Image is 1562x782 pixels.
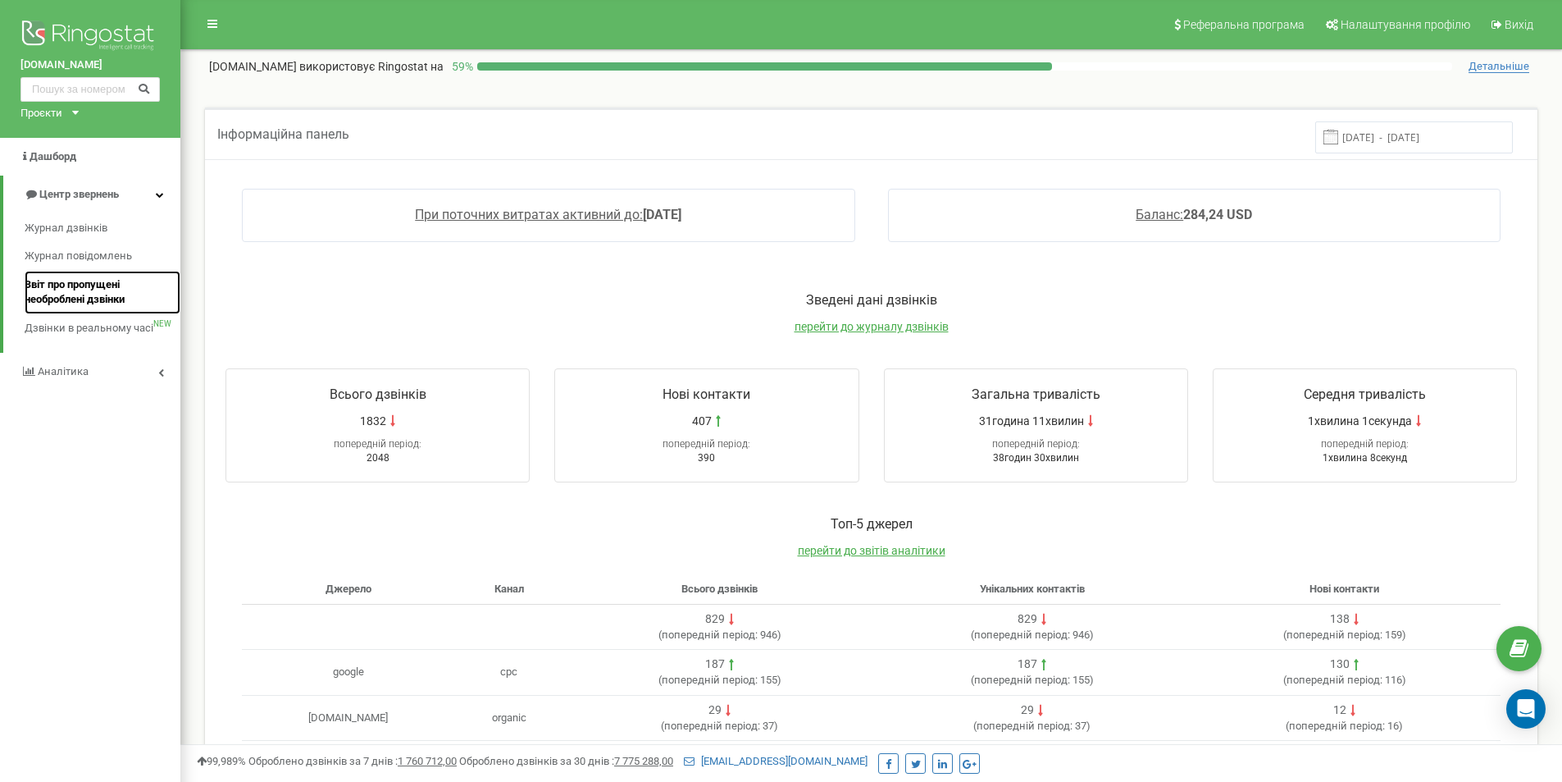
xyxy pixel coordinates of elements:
[681,583,758,595] span: Всього дзвінків
[20,106,62,121] div: Проєкти
[1183,18,1305,31] span: Реферальна програма
[1330,611,1350,628] div: 138
[798,544,945,557] a: перейти до звітів аналітики
[1469,60,1529,73] span: Детальніше
[334,438,421,450] span: попередній період:
[658,674,781,686] span: ( 155 )
[326,583,371,595] span: Джерело
[39,188,119,200] span: Центр звернень
[662,674,758,686] span: попередній період:
[25,271,180,314] a: Звіт про пропущені необроблені дзвінки
[398,755,457,767] u: 1 760 712,00
[20,16,160,57] img: Ringostat logo
[299,60,444,73] span: використовує Ringostat на
[658,629,781,641] span: ( 946 )
[1308,413,1412,429] span: 1хвилина 1секунда
[1505,18,1533,31] span: Вихід
[459,755,673,767] span: Оброблено дзвінків за 30 днів :
[698,452,715,464] span: 390
[1283,629,1406,641] span: ( 159 )
[444,58,477,75] p: 59 %
[684,755,868,767] a: [EMAIL_ADDRESS][DOMAIN_NAME]
[973,720,1091,732] span: ( 37 )
[1506,689,1546,729] div: Open Intercom Messenger
[992,438,1080,450] span: попередній період:
[971,629,1094,641] span: ( 946 )
[494,583,524,595] span: Канал
[1286,720,1403,732] span: ( 16 )
[980,583,1085,595] span: Унікальних контактів
[1341,18,1470,31] span: Налаштування профілю
[242,695,454,741] td: [DOMAIN_NAME]
[415,207,643,222] span: При поточних витратах активний до:
[993,452,1079,464] span: 38годин 30хвилин
[979,413,1084,429] span: 31година 11хвилин
[974,629,1070,641] span: попередній період:
[415,207,681,222] a: При поточних витратах активний до:[DATE]
[1321,438,1409,450] span: попередній період:
[1289,720,1385,732] span: попередній період:
[1330,656,1350,673] div: 130
[330,386,426,402] span: Всього дзвінків
[25,214,180,243] a: Журнал дзвінків
[664,720,760,732] span: попередній період:
[454,695,563,741] td: organic
[248,755,457,767] span: Оброблено дзвінків за 7 днів :
[663,386,750,402] span: Нові контакти
[25,249,132,264] span: Журнал повідомлень
[25,277,172,308] span: Звіт про пропущені необроблені дзвінки
[1304,386,1426,402] span: Середня тривалість
[30,150,76,162] span: Дашборд
[614,755,673,767] u: 7 775 288,00
[20,57,160,73] a: [DOMAIN_NAME]
[454,650,563,696] td: cpc
[692,413,712,429] span: 407
[1018,611,1037,628] div: 829
[795,320,949,333] a: перейти до журналу дзвінків
[831,516,913,532] span: Toп-5 джерел
[3,176,180,214] a: Центр звернень
[705,611,725,628] div: 829
[1136,207,1252,222] a: Баланс:284,24 USD
[974,674,1070,686] span: попередній період:
[25,221,107,236] span: Журнал дзвінків
[1309,583,1379,595] span: Нові контакти
[20,77,160,102] input: Пошук за номером
[25,314,180,343] a: Дзвінки в реальному часіNEW
[705,656,725,673] div: 187
[360,413,386,429] span: 1832
[197,755,246,767] span: 99,989%
[663,438,750,450] span: попередній період:
[1283,674,1406,686] span: ( 116 )
[1018,656,1037,673] div: 187
[1021,702,1034,719] div: 29
[25,321,153,336] span: Дзвінки в реальному часі
[1286,674,1382,686] span: попередній період:
[1286,629,1382,641] span: попередній період:
[38,365,89,377] span: Аналiтика
[662,629,758,641] span: попередній період:
[1323,452,1407,464] span: 1хвилина 8секунд
[971,674,1094,686] span: ( 155 )
[209,58,444,75] p: [DOMAIN_NAME]
[806,292,937,308] span: Зведені дані дзвінків
[25,242,180,271] a: Журнал повідомлень
[708,702,722,719] div: 29
[977,720,1072,732] span: попередній період:
[217,126,349,142] span: Інформаційна панель
[972,386,1100,402] span: Загальна тривалість
[1333,702,1346,719] div: 12
[661,720,778,732] span: ( 37 )
[242,650,454,696] td: google
[367,452,389,464] span: 2048
[1136,207,1183,222] span: Баланс:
